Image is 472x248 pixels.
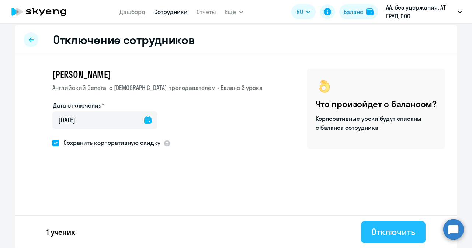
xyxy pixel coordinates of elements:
[344,7,363,16] div: Баланс
[316,98,437,110] h4: Что произойдет с балансом?
[53,101,104,110] label: Дата отключения*
[52,83,263,92] p: Английский General с [DEMOGRAPHIC_DATA] преподавателем • Баланс 3 урока
[339,4,378,19] button: Балансbalance
[386,3,455,21] p: АА, без удержания, АТ ГРУП, ООО
[296,7,303,16] span: RU
[59,138,160,147] span: Сохранить корпоративную скидку
[382,3,466,21] button: АА, без удержания, АТ ГРУП, ООО
[46,227,75,237] p: 1 ученик
[316,114,423,132] p: Корпоративные уроки будут списаны с баланса сотрудника
[316,77,333,95] img: ok
[154,8,188,15] a: Сотрудники
[119,8,145,15] a: Дашборд
[366,8,374,15] img: balance
[52,111,157,129] input: дд.мм.гггг
[53,32,195,47] h2: Отключение сотрудников
[225,7,236,16] span: Ещё
[197,8,216,15] a: Отчеты
[225,4,243,19] button: Ещё
[361,221,426,243] button: Отключить
[291,4,316,19] button: RU
[52,69,111,80] span: [PERSON_NAME]
[371,226,415,238] div: Отключить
